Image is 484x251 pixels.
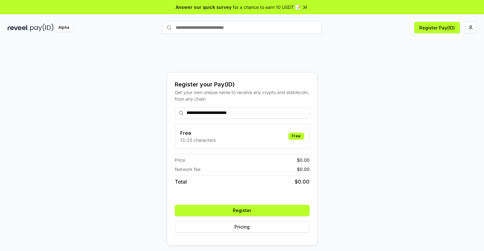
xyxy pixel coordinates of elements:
[233,4,301,10] span: for a chance to earn 10 USDT 📝
[180,129,216,137] h3: Free
[180,137,216,143] p: 13-25 characters
[288,133,304,140] div: Free
[175,178,187,185] span: Total
[175,166,200,173] span: Network fee
[175,157,185,163] span: Price
[30,24,54,32] img: pay_id
[297,166,310,173] span: $ 0.00
[176,4,232,10] span: Answer our quick survey
[8,24,29,32] img: reveel_dark
[175,221,310,233] button: Pricing
[175,205,310,216] button: Register
[295,178,310,185] span: $ 0.00
[175,89,310,102] div: Get your own unique name to receive any crypto and stablecoin, from any chain
[175,80,310,89] div: Register your Pay(ID)
[414,22,460,33] button: Register Pay(ID)
[297,157,310,163] span: $ 0.00
[55,24,73,32] div: Alpha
